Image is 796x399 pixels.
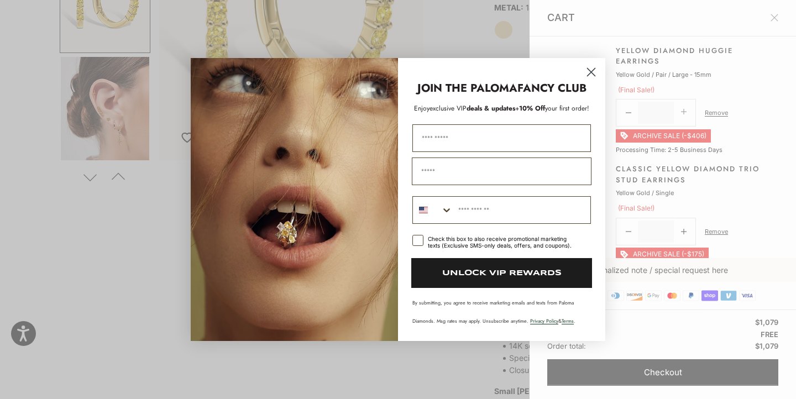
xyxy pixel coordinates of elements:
span: 10% Off [519,103,545,113]
input: First Name [412,124,591,152]
span: deals & updates [430,103,515,113]
div: Check this box to also receive promotional marketing texts (Exclusive SMS-only deals, offers, and... [428,235,578,249]
a: Privacy Policy [530,317,558,324]
strong: JOIN THE PALOMA [417,80,517,96]
span: exclusive VIP [430,103,467,113]
input: Phone Number [453,197,590,223]
button: Close dialog [582,62,601,82]
a: Terms [562,317,574,324]
input: Email [412,158,591,185]
span: Enjoy [414,103,430,113]
button: UNLOCK VIP REWARDS [411,258,592,288]
img: United States [419,206,428,214]
span: & . [530,317,575,324]
span: + your first order! [515,103,589,113]
strong: FANCY CLUB [517,80,586,96]
img: Loading... [191,58,398,341]
p: By submitting, you agree to receive marketing emails and texts from Paloma Diamonds. Msg rates ma... [412,299,591,324]
button: Search Countries [413,197,453,223]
